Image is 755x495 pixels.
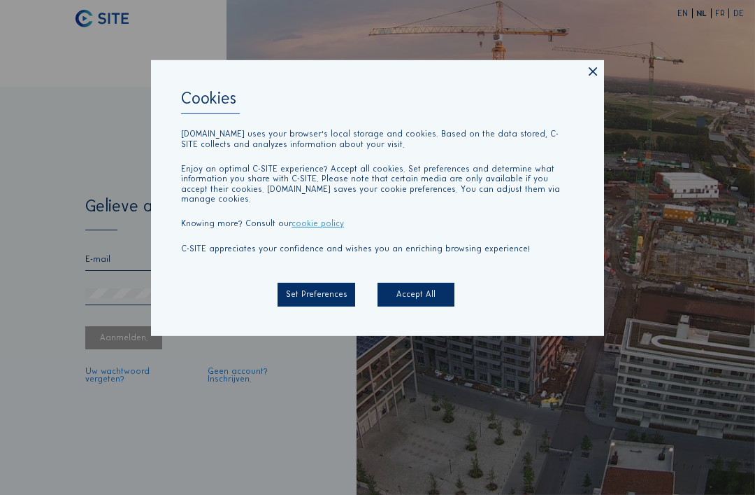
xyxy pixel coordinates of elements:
[292,218,344,228] a: cookie policy
[181,129,574,149] p: [DOMAIN_NAME] uses your browser's local storage and cookies. Based on the data stored, C-SITE col...
[181,90,574,113] div: Cookies
[181,244,574,253] p: C-SITE appreciates your confidence and wishes you an enriching browsing experience!
[181,218,574,228] p: Knowing more? Consult our
[377,283,454,306] div: Accept All
[181,164,574,204] p: Enjoy an optimal C-SITE experience? Accept all cookies. Set preferences and determine what inform...
[278,283,354,306] div: Set Preferences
